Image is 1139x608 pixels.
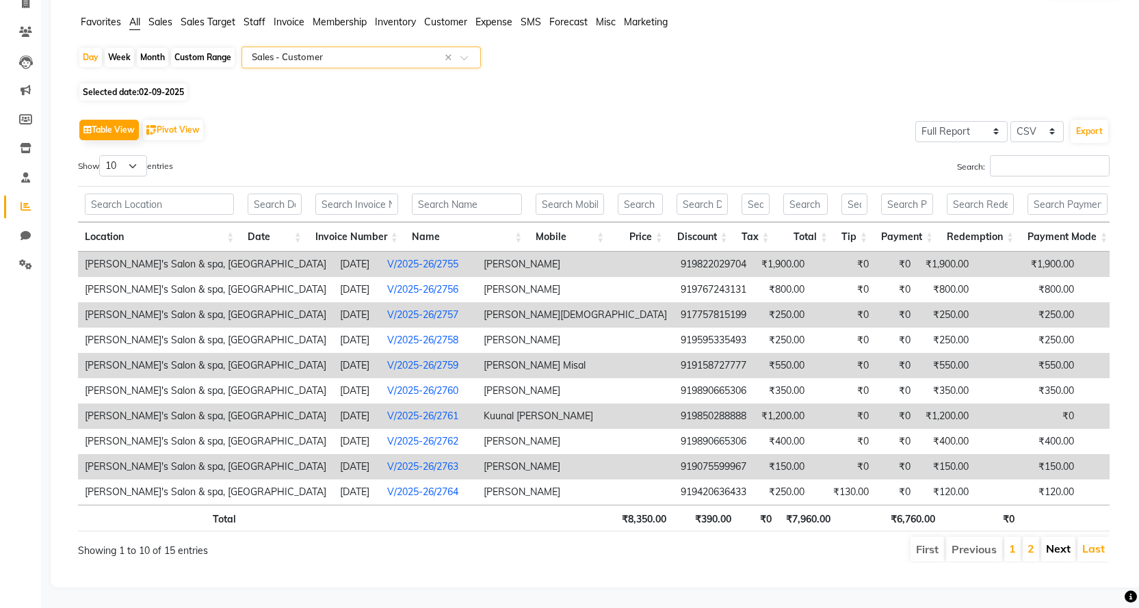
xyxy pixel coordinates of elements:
[333,302,380,328] td: [DATE]
[674,328,753,353] td: 919595335493
[1015,353,1081,378] td: ₹550.00
[78,536,496,558] div: Showing 1 to 10 of 15 entries
[445,51,456,65] span: Clear all
[387,334,458,346] a: V/2025-26/2758
[811,479,876,505] td: ₹130.00
[783,194,828,215] input: Search Total
[78,429,333,454] td: [PERSON_NAME]'s Salon & spa, [GEOGRAPHIC_DATA]
[674,302,753,328] td: 917757815199
[387,410,458,422] a: V/2025-26/2761
[477,429,674,454] td: [PERSON_NAME]
[309,222,405,252] th: Invoice Number: activate to sort column ascending
[596,16,616,28] span: Misc
[917,302,976,328] td: ₹250.00
[674,277,753,302] td: 919767243131
[876,378,917,404] td: ₹0
[917,277,976,302] td: ₹800.00
[611,222,670,252] th: Price: activate to sort column ascending
[79,48,102,67] div: Day
[78,222,241,252] th: Location: activate to sort column ascending
[387,384,458,397] a: V/2025-26/2760
[917,328,976,353] td: ₹250.00
[957,155,1110,176] label: Search:
[477,378,674,404] td: [PERSON_NAME]
[670,222,735,252] th: Discount: activate to sort column ascending
[674,479,753,505] td: 919420636433
[677,194,728,215] input: Search Discount
[105,48,134,67] div: Week
[917,353,976,378] td: ₹550.00
[1015,252,1081,277] td: ₹1,900.00
[753,429,811,454] td: ₹400.00
[917,479,976,505] td: ₹120.00
[876,277,917,302] td: ₹0
[811,378,876,404] td: ₹0
[248,194,302,215] input: Search Date
[146,125,157,135] img: pivot.png
[811,353,876,378] td: ₹0
[841,194,867,215] input: Search Tip
[521,16,541,28] span: SMS
[1015,479,1081,505] td: ₹120.00
[753,454,811,479] td: ₹150.00
[333,378,380,404] td: [DATE]
[99,155,147,176] select: Showentries
[333,404,380,429] td: [DATE]
[1015,277,1081,302] td: ₹800.00
[673,505,738,531] th: ₹390.00
[990,155,1110,176] input: Search:
[244,16,265,28] span: Staff
[876,328,917,353] td: ₹0
[811,277,876,302] td: ₹0
[674,378,753,404] td: 919890665306
[274,16,304,28] span: Invoice
[129,16,140,28] span: All
[477,252,674,277] td: [PERSON_NAME]
[477,302,674,328] td: [PERSON_NAME][DEMOGRAPHIC_DATA]
[614,505,673,531] th: ₹8,350.00
[536,194,604,215] input: Search Mobile
[674,404,753,429] td: 919850288888
[917,378,976,404] td: ₹350.00
[477,454,674,479] td: [PERSON_NAME]
[78,155,173,176] label: Show entries
[78,378,333,404] td: [PERSON_NAME]'s Salon & spa, [GEOGRAPHIC_DATA]
[1046,542,1071,555] a: Next
[674,454,753,479] td: 919075599967
[387,258,458,270] a: V/2025-26/2755
[387,308,458,321] a: V/2025-26/2757
[876,302,917,328] td: ₹0
[81,16,121,28] span: Favorites
[753,252,811,277] td: ₹1,900.00
[315,194,398,215] input: Search Invoice Number
[1082,542,1105,555] a: Last
[624,16,668,28] span: Marketing
[477,479,674,505] td: [PERSON_NAME]
[753,328,811,353] td: ₹250.00
[1009,542,1016,555] a: 1
[529,222,611,252] th: Mobile: activate to sort column ascending
[742,194,770,215] input: Search Tax
[881,194,933,215] input: Search Payment
[940,222,1021,252] th: Redemption: activate to sort column ascending
[753,404,811,429] td: ₹1,200.00
[917,429,976,454] td: ₹400.00
[876,505,941,531] th: ₹6,760.00
[333,429,380,454] td: [DATE]
[811,252,876,277] td: ₹0
[78,277,333,302] td: [PERSON_NAME]'s Salon & spa, [GEOGRAPHIC_DATA]
[477,353,674,378] td: [PERSON_NAME] Misal
[477,328,674,353] td: [PERSON_NAME]
[333,454,380,479] td: [DATE]
[333,353,380,378] td: [DATE]
[424,16,467,28] span: Customer
[942,505,1022,531] th: ₹0
[333,479,380,505] td: [DATE]
[947,194,1014,215] input: Search Redemption
[876,404,917,429] td: ₹0
[874,222,940,252] th: Payment: activate to sort column ascending
[876,252,917,277] td: ₹0
[387,486,458,498] a: V/2025-26/2764
[738,505,779,531] th: ₹0
[753,479,811,505] td: ₹250.00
